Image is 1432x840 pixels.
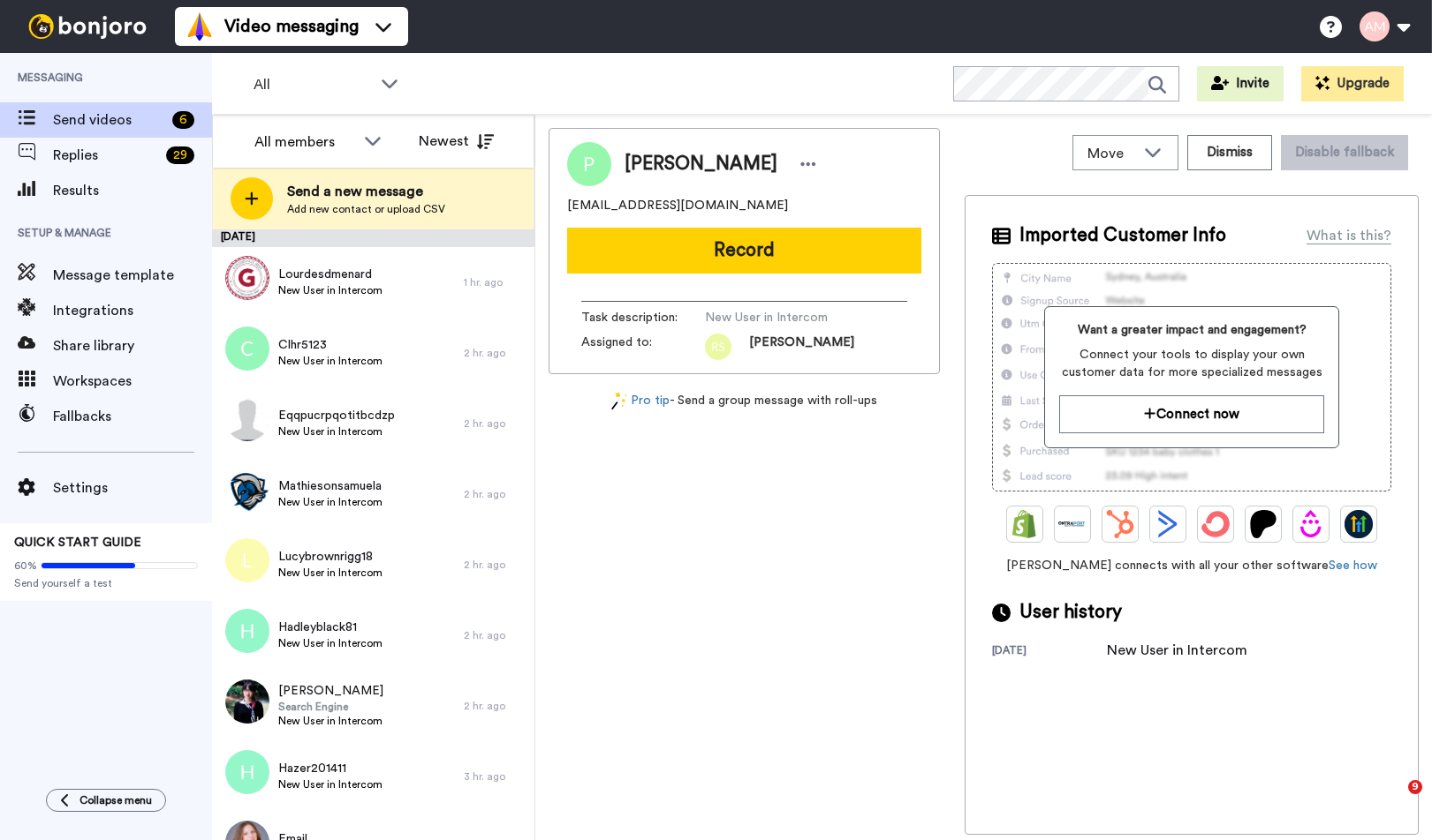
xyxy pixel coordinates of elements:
[278,760,383,777] span: Hazer201411
[287,181,445,202] span: Send a new message
[1087,143,1135,164] span: Move
[254,131,355,153] div: All members
[611,392,670,410] a: Pro tip
[278,424,395,439] span: New User in Intercom
[464,558,526,572] div: 2 hr. ago
[53,145,159,166] span: Replies
[1249,510,1277,538] img: Patreon
[53,477,212,499] span: Settings
[53,180,212,201] span: Results
[992,557,1391,574] span: [PERSON_NAME] connects with all your other software
[1058,510,1087,538] img: Ontraport
[53,335,212,356] span: Share library
[992,643,1107,661] div: [DATE]
[225,397,269,441] img: e8130121-0928-4a5c-b908-b273aaab0f22.jpg
[225,679,269,724] img: 1fa00bd7-8dcf-46da-9ddc-8e1cf9c39396.jpg
[225,256,269,300] img: ebda3979-3156-4bfe-ae21-48efde0c9dfb.png
[21,14,154,39] img: bj-logo-header-white.svg
[287,202,445,216] span: Add new contact or upload CSV
[1281,135,1408,170] button: Disable fallback
[625,151,777,177] span: [PERSON_NAME]
[749,334,854,360] span: [PERSON_NAME]
[212,229,534,247] div: [DATE]
[53,109,165,131] span: Send videos
[567,228,921,274] button: Record
[464,628,526,642] div: 2 hr. ago
[278,477,383,495] span: Mathiesonsamuela
[278,407,395,424] span: Eqqpucrpqotitbcdzp
[1059,346,1324,381] span: Connect your tools to display your own customer data for more specialized messages
[1197,66,1284,101] button: Invite
[278,682,383,700] span: [PERSON_NAME]
[53,371,212,392] span: Workspaces
[405,124,507,159] button: Newest
[278,548,383,566] span: Lucybrownrigg18
[1301,66,1404,101] button: Upgrade
[225,326,269,371] img: c.png
[186,12,214,41] img: vm-color.svg
[225,750,269,794] img: h.png
[278,636,383,650] span: New User in Intercom
[172,111,194,129] div: 6
[1106,510,1134,538] img: Hubspot
[278,354,383,368] span: New User in Intercom
[705,309,873,326] span: New User in Intercom
[464,275,526,289] div: 1 hr. ago
[464,416,526,431] div: 2 hr. ago
[1059,395,1324,433] button: Connect now
[225,468,269,512] img: 6e26e5ad-ec22-46bf-a707-3db8a48ae1ec.png
[14,536,141,549] span: QUICK START GUIDE
[1329,559,1377,572] a: See how
[611,392,627,410] img: magic-wand.svg
[278,495,383,509] span: New User in Intercom
[1187,135,1272,170] button: Dismiss
[567,197,788,214] span: [EMAIL_ADDRESS][DOMAIN_NAME]
[278,283,383,297] span: New User in Intercom
[1019,222,1226,249] span: Imported Customer Info
[46,789,166,812] button: Collapse menu
[1297,510,1325,538] img: Drip
[278,566,383,580] span: New User in Intercom
[567,142,611,186] img: Image of Porshe Blackmon
[464,487,526,501] div: 2 hr. ago
[53,300,212,321] span: Integrations
[1019,599,1122,626] span: User history
[278,700,383,714] span: Search Engine
[1059,321,1324,339] span: Want a greater impact and engagement?
[224,14,359,39] span: Video messaging
[1011,510,1039,538] img: Shopify
[1201,510,1230,538] img: ConvertKit
[705,334,731,360] img: rs.png
[1307,225,1391,246] div: What is this?
[1107,640,1247,661] div: New User in Intercom
[278,619,383,636] span: Hadleyblack81
[278,336,383,354] span: Clhr5123
[464,769,526,784] div: 3 hr. ago
[278,266,383,283] span: Lourdesdmenard
[549,392,940,410] div: - Send a group message with roll-ups
[225,609,269,653] img: h.png
[278,777,383,791] span: New User in Intercom
[254,74,372,95] span: All
[278,714,383,728] span: New User in Intercom
[14,576,198,590] span: Send yourself a test
[225,538,269,582] img: l.png
[581,309,705,326] span: Task description :
[53,265,212,286] span: Message template
[1154,510,1182,538] img: ActiveCampaign
[14,559,37,573] span: 60%
[80,793,152,807] span: Collapse menu
[53,406,212,427] span: Fallbacks
[464,346,526,360] div: 2 hr. ago
[464,699,526,713] div: 2 hr. ago
[1408,780,1422,794] span: 9
[166,146,194,164] div: 29
[1372,780,1414,822] iframe: Intercom live chat
[581,334,705,360] span: Assigned to:
[1345,510,1373,538] img: GoHighLevel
